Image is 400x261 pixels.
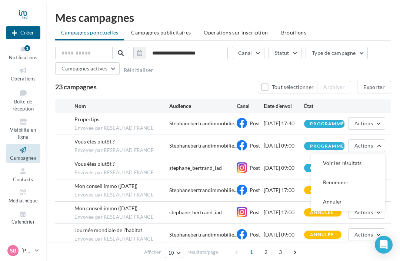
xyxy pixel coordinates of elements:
button: Annuler [311,192,385,211]
button: Archiver [317,81,351,93]
div: [DATE] 17:40 [264,120,304,127]
span: Opérations [11,76,36,82]
span: Campagnes actives [61,65,107,72]
a: Boîte de réception [6,86,40,113]
span: Calendrier [11,219,35,225]
div: [DATE] 09:00 [264,142,304,149]
span: Stephanebertrandimmobilie... [169,231,237,238]
span: 2 [260,246,272,258]
div: État [304,102,344,110]
span: Actions [354,120,373,126]
span: Post [250,231,260,238]
button: Canal [232,47,264,59]
div: [DATE] 17:00 [264,209,304,216]
div: programmée [310,122,347,126]
a: Médiathèque [6,187,40,205]
div: Nom [74,102,169,110]
span: Stephanebertrandimmobilie... [169,120,237,127]
div: [DATE] 09:00 [264,231,304,238]
button: Type de campagne [306,47,368,59]
span: Actions [354,209,373,215]
a: Opérations [6,65,40,83]
a: Campagnes [6,144,40,162]
span: 3 [274,246,286,258]
span: Envoyée par RESEAU IAD FRANCE [74,214,169,221]
a: Calendrier [6,208,40,227]
a: SB [PERSON_NAME] [6,244,40,258]
div: annulée [310,210,334,215]
button: Actions [348,139,385,152]
div: stephane_bertrand_iad [169,164,222,172]
span: Post [250,187,260,193]
div: Open Intercom Messenger [375,236,393,254]
div: Audience [169,102,237,110]
span: Post [250,120,260,126]
span: Mon conseil immo (Halloween) [74,183,137,189]
div: Date d'envoi [264,102,304,110]
span: Contacts [13,176,33,182]
span: Visibilité en ligne [10,127,36,140]
span: Boîte de réception [13,99,34,112]
div: programmée [310,166,347,171]
span: Envoyée par RESEAU IAD FRANCE [74,169,169,176]
button: Campagnes actives [55,62,120,75]
span: Envoyée par RESEAU IAD FRANCE [74,236,169,242]
p: [PERSON_NAME] [21,247,32,254]
span: Actions [354,231,373,238]
span: 1 [246,246,257,258]
span: Brouillons [281,29,307,36]
div: programmée [310,144,347,149]
div: 1 [24,45,30,51]
span: Médiathèque [9,198,38,204]
button: 10 [165,248,184,258]
button: Actions [348,206,385,219]
div: Nouvelle campagne [6,26,40,39]
span: Actions [354,142,373,149]
span: Post [250,209,260,215]
span: Vous êtes plutôt ? [74,138,115,145]
button: Actions [348,117,385,130]
button: Exporter [357,81,391,93]
button: Voir les résultats [311,153,385,173]
span: Stephanebertrandimmobilie... [169,186,237,194]
div: [DATE] 17:00 [264,186,304,194]
div: Mes campagnes [55,12,391,23]
div: [DATE] 09:00 [264,164,304,172]
span: résultats/page [187,249,218,256]
button: Actions [348,228,385,241]
div: annulée [310,232,334,237]
div: annulée [310,188,334,193]
button: Notifications 1 [6,44,40,62]
span: Journée mondiale de l'habitat [74,227,142,233]
button: Statut [269,47,301,59]
span: Mon conseil immo (Halloween) [74,205,137,211]
button: Tout sélectionner [258,81,317,93]
span: 10 [168,250,174,256]
button: Renommer [311,173,385,192]
span: Campagnes publicitaires [131,29,191,36]
span: Operations sur inscription [204,29,268,36]
a: Visibilité en ligne [6,116,40,141]
span: Propertips [74,116,99,122]
span: Notifications [9,54,37,60]
span: Stephanebertrandimmobilie... [169,142,237,149]
a: Contacts [6,166,40,184]
div: stephane_bertrand_iad [169,209,222,216]
span: Envoyée par RESEAU IAD FRANCE [74,192,169,198]
span: Campagnes [10,155,36,161]
span: Post [250,142,260,149]
span: SB [10,247,16,254]
span: 23 campagnes [55,83,97,91]
button: Créer [6,26,40,39]
span: Afficher [144,249,161,256]
span: Envoyée par RESEAU IAD FRANCE [74,125,169,132]
span: Vous êtes plutôt ? [74,161,115,167]
span: Envoyée par RESEAU IAD FRANCE [74,147,169,154]
span: Post [250,165,260,171]
button: Réinitialiser [124,67,153,73]
div: Canal [237,102,264,110]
